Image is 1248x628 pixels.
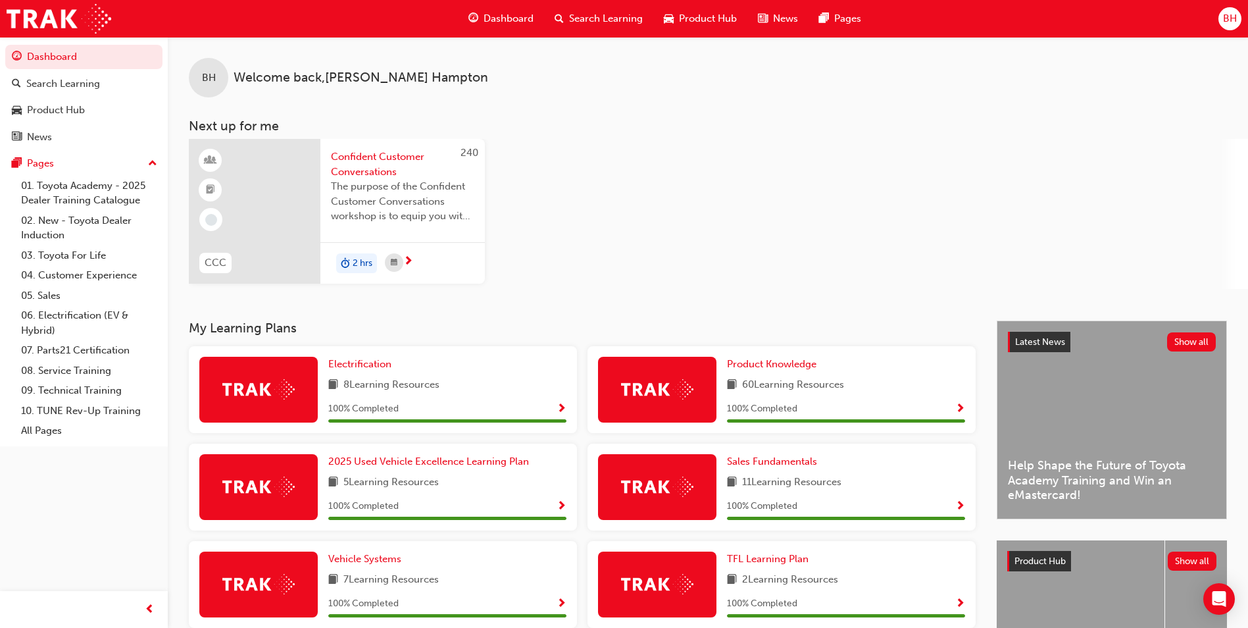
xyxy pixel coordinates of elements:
[727,377,737,394] span: book-icon
[557,501,566,513] span: Show Progress
[5,151,162,176] button: Pages
[16,305,162,340] a: 06. Electrification (EV & Hybrid)
[206,152,215,169] span: learningResourceType_INSTRUCTOR_LED-icon
[234,70,488,86] span: Welcome back , [PERSON_NAME] Hampton
[653,5,747,32] a: car-iconProduct Hub
[664,11,674,27] span: car-icon
[12,158,22,170] span: pages-icon
[621,379,693,400] img: Trak
[557,598,566,610] span: Show Progress
[955,598,965,610] span: Show Progress
[461,147,478,159] span: 240
[727,572,737,589] span: book-icon
[328,402,399,417] span: 100 % Completed
[742,572,838,589] span: 2 Learning Resources
[16,361,162,381] a: 08. Service Training
[5,42,162,151] button: DashboardSearch LearningProduct HubNews
[26,76,100,92] div: Search Learning
[1007,551,1216,572] a: Product HubShow all
[328,499,399,514] span: 100 % Completed
[809,5,872,32] a: pages-iconPages
[222,477,295,497] img: Trak
[758,11,768,27] span: news-icon
[328,377,338,394] span: book-icon
[328,553,401,565] span: Vehicle Systems
[1223,11,1237,26] span: BH
[1218,7,1241,30] button: BH
[484,11,534,26] span: Dashboard
[27,130,52,145] div: News
[1008,458,1216,503] span: Help Shape the Future of Toyota Academy Training and Win an eMastercard!
[468,11,478,27] span: guage-icon
[16,265,162,286] a: 04. Customer Experience
[205,214,217,226] span: learningRecordVerb_NONE-icon
[555,11,564,27] span: search-icon
[12,51,22,63] span: guage-icon
[727,402,797,417] span: 100 % Completed
[353,256,372,271] span: 2 hrs
[12,78,21,90] span: search-icon
[222,574,295,594] img: Trak
[5,98,162,122] a: Product Hub
[7,4,111,34] img: Trak
[819,11,829,27] span: pages-icon
[727,499,797,514] span: 100 % Completed
[5,125,162,149] a: News
[557,498,566,515] button: Show Progress
[773,11,798,26] span: News
[12,132,22,144] span: news-icon
[145,602,155,618] span: prev-icon
[205,255,226,271] span: CCC
[955,401,965,417] button: Show Progress
[997,321,1227,519] a: Latest NewsShow allHelp Shape the Future of Toyota Academy Training and Win an eMastercard!
[834,11,861,26] span: Pages
[727,596,797,612] span: 100 % Completed
[12,105,22,117] span: car-icon
[727,552,814,567] a: TFL Learning Plan
[727,553,809,565] span: TFL Learning Plan
[544,5,653,32] a: search-iconSearch Learning
[328,552,407,567] a: Vehicle Systems
[569,11,643,26] span: Search Learning
[1168,552,1217,571] button: Show all
[955,501,965,513] span: Show Progress
[727,358,816,370] span: Product Knowledge
[328,572,338,589] span: book-icon
[328,454,534,469] a: 2025 Used Vehicle Excellence Learning Plan
[1008,332,1216,353] a: Latest NewsShow all
[727,456,817,467] span: Sales Fundamentals
[727,475,737,491] span: book-icon
[189,139,485,284] a: 240CCCConfident Customer ConversationsThe purpose of the Confident Customer Conversations worksho...
[206,182,215,199] span: booktick-icon
[328,596,399,612] span: 100 % Completed
[16,421,162,441] a: All Pages
[16,340,162,361] a: 07. Parts21 Certification
[458,5,544,32] a: guage-iconDashboard
[955,596,965,612] button: Show Progress
[5,72,162,96] a: Search Learning
[955,404,965,415] span: Show Progress
[343,377,439,394] span: 8 Learning Resources
[27,103,85,118] div: Product Hub
[343,572,439,589] span: 7 Learning Resources
[16,401,162,421] a: 10. TUNE Rev-Up Training
[747,5,809,32] a: news-iconNews
[1167,332,1216,352] button: Show all
[679,11,737,26] span: Product Hub
[557,401,566,417] button: Show Progress
[955,498,965,515] button: Show Progress
[16,211,162,246] a: 02. New - Toyota Dealer Induction
[343,475,439,491] span: 5 Learning Resources
[1015,336,1065,348] span: Latest News
[557,404,566,415] span: Show Progress
[328,475,338,491] span: book-icon
[148,155,157,172] span: up-icon
[727,357,822,372] a: Product Knowledge
[1203,583,1235,615] div: Open Intercom Messenger
[341,255,350,272] span: duration-icon
[16,246,162,266] a: 03. Toyota For Life
[328,358,391,370] span: Electrification
[328,357,397,372] a: Electrification
[727,454,822,469] a: Sales Fundamentals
